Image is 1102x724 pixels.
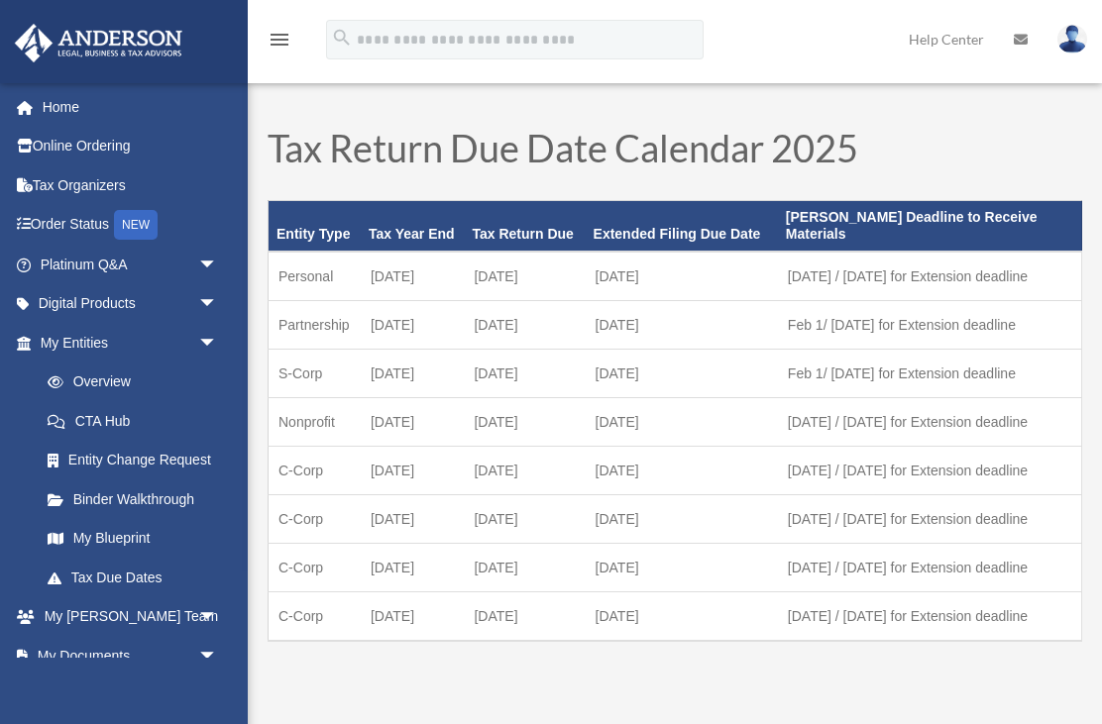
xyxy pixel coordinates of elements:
td: [DATE] [586,252,778,301]
td: [DATE] / [DATE] for Extension deadline [778,494,1082,543]
a: My Entitiesarrow_drop_down [14,323,248,362]
a: My Blueprint [28,519,248,559]
span: arrow_drop_down [198,245,238,285]
td: [DATE] [361,494,465,543]
th: Entity Type [269,201,361,252]
td: [DATE] [464,543,585,591]
td: C-Corp [269,446,361,494]
img: Anderson Advisors Platinum Portal [9,24,188,62]
a: CTA Hub [28,401,248,441]
a: Entity Change Request [28,441,248,480]
a: Binder Walkthrough [28,479,248,519]
td: C-Corp [269,494,361,543]
td: Feb 1/ [DATE] for Extension deadline [778,300,1082,349]
td: [DATE] [464,349,585,397]
td: [DATE] [361,300,465,349]
td: [DATE] / [DATE] for Extension deadline [778,397,1082,446]
td: C-Corp [269,591,361,641]
th: Tax Year End [361,201,465,252]
a: Overview [28,362,248,402]
td: [DATE] [586,591,778,641]
a: Digital Productsarrow_drop_down [14,284,248,324]
td: Nonprofit [269,397,361,446]
td: C-Corp [269,543,361,591]
td: [DATE] [361,591,465,641]
td: [DATE] [464,252,585,301]
th: [PERSON_NAME] Deadline to Receive Materials [778,201,1082,252]
td: [DATE] [361,543,465,591]
td: Feb 1/ [DATE] for Extension deadline [778,349,1082,397]
div: NEW [114,210,158,240]
td: [DATE] [361,446,465,494]
td: Personal [269,252,361,301]
a: Order StatusNEW [14,205,248,246]
td: [DATE] [361,252,465,301]
td: [DATE] [586,300,778,349]
td: [DATE] [586,349,778,397]
i: search [331,27,353,49]
td: [DATE] [464,300,585,349]
td: [DATE] [586,543,778,591]
td: [DATE] [586,397,778,446]
td: [DATE] / [DATE] for Extension deadline [778,591,1082,641]
td: [DATE] [361,397,465,446]
a: Platinum Q&Aarrow_drop_down [14,245,248,284]
td: [DATE] [361,349,465,397]
td: [DATE] [464,591,585,641]
span: arrow_drop_down [198,597,238,638]
td: [DATE] [586,494,778,543]
a: menu [268,35,291,52]
th: Tax Return Due [464,201,585,252]
td: [DATE] [586,446,778,494]
span: arrow_drop_down [198,284,238,325]
h1: Tax Return Due Date Calendar 2025 [268,129,1082,176]
a: Online Ordering [14,127,248,166]
a: My Documentsarrow_drop_down [14,636,248,675]
i: menu [268,28,291,52]
td: S-Corp [269,349,361,397]
td: Partnership [269,300,361,349]
a: Home [14,87,248,127]
td: [DATE] [464,446,585,494]
a: Tax Due Dates [28,558,238,597]
a: My [PERSON_NAME] Teamarrow_drop_down [14,597,248,637]
td: [DATE] [464,494,585,543]
img: User Pic [1057,25,1087,53]
td: [DATE] / [DATE] for Extension deadline [778,543,1082,591]
span: arrow_drop_down [198,323,238,363]
a: Tax Organizers [14,165,248,205]
td: [DATE] [464,397,585,446]
td: [DATE] / [DATE] for Extension deadline [778,252,1082,301]
td: [DATE] / [DATE] for Extension deadline [778,446,1082,494]
th: Extended Filing Due Date [586,201,778,252]
span: arrow_drop_down [198,636,238,676]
